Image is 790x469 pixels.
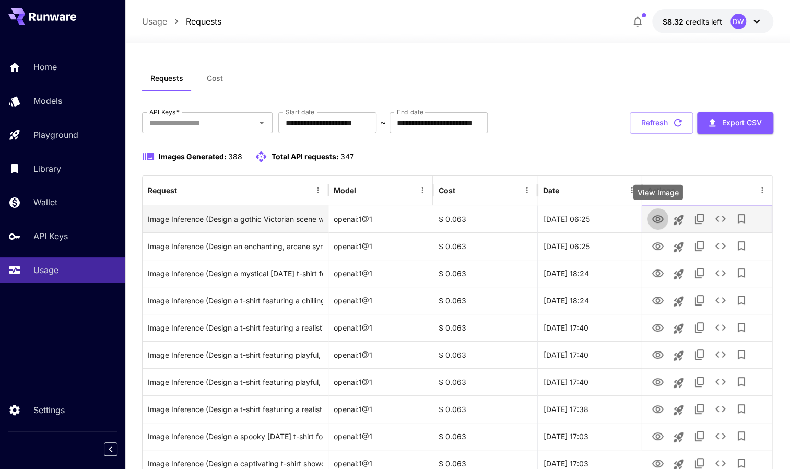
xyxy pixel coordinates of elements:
[697,112,773,134] button: Export CSV
[647,262,668,284] button: View Image
[433,232,537,260] div: $ 0.063
[148,314,323,341] div: Click to copy prompt
[731,263,752,284] button: Add to library
[686,17,722,26] span: credits left
[142,15,221,28] nav: breadcrumb
[148,396,323,423] div: Click to copy prompt
[689,263,710,284] button: Copy TaskUUID
[311,183,325,197] button: Menu
[148,342,323,368] div: Click to copy prompt
[647,208,668,229] button: View Image
[710,236,731,256] button: See details
[537,260,642,287] div: 01 Sep, 2025 18:24
[328,205,433,232] div: openai:1@1
[433,395,537,423] div: $ 0.063
[397,108,423,116] label: End date
[150,74,183,83] span: Requests
[286,108,314,116] label: Start date
[689,236,710,256] button: Copy TaskUUID
[33,264,58,276] p: Usage
[710,426,731,447] button: See details
[537,423,642,450] div: 01 Sep, 2025 17:03
[148,206,323,232] div: Click to copy prompt
[148,233,323,260] div: Click to copy prompt
[228,152,242,161] span: 388
[647,316,668,338] button: View Image
[33,404,65,416] p: Settings
[689,426,710,447] button: Copy TaskUUID
[537,205,642,232] div: 02 Sep, 2025 06:25
[668,264,689,285] button: Launch in playground
[731,317,752,338] button: Add to library
[668,372,689,393] button: Launch in playground
[689,290,710,311] button: Copy TaskUUID
[328,287,433,314] div: openai:1@1
[148,287,323,314] div: Click to copy prompt
[663,17,686,26] span: $8.32
[537,395,642,423] div: 01 Sep, 2025 17:38
[328,395,433,423] div: openai:1@1
[272,152,339,161] span: Total API requests:
[543,186,559,195] div: Date
[112,440,125,459] div: Collapse sidebar
[730,14,746,29] div: DW
[647,398,668,419] button: View Image
[731,344,752,365] button: Add to library
[633,185,683,200] div: View Image
[731,371,752,392] button: Add to library
[328,314,433,341] div: openai:1@1
[755,183,770,197] button: Menu
[520,183,534,197] button: Menu
[647,344,668,365] button: View Image
[186,15,221,28] a: Requests
[689,371,710,392] button: Copy TaskUUID
[433,423,537,450] div: $ 0.063
[334,186,356,195] div: Model
[148,260,323,287] div: Click to copy prompt
[710,398,731,419] button: See details
[328,232,433,260] div: openai:1@1
[148,369,323,395] div: Click to copy prompt
[178,183,193,197] button: Sort
[33,162,61,175] p: Library
[328,341,433,368] div: openai:1@1
[689,208,710,229] button: Copy TaskUUID
[340,152,354,161] span: 347
[104,442,117,456] button: Collapse sidebar
[328,260,433,287] div: openai:1@1
[456,183,470,197] button: Sort
[668,400,689,420] button: Launch in playground
[148,423,323,450] div: Click to copy prompt
[668,345,689,366] button: Launch in playground
[537,287,642,314] div: 01 Sep, 2025 18:24
[357,183,372,197] button: Sort
[433,368,537,395] div: $ 0.063
[710,290,731,311] button: See details
[33,95,62,107] p: Models
[537,368,642,395] div: 01 Sep, 2025 17:40
[537,314,642,341] div: 01 Sep, 2025 17:40
[207,74,223,83] span: Cost
[537,232,642,260] div: 02 Sep, 2025 06:25
[647,425,668,447] button: View Image
[689,398,710,419] button: Copy TaskUUID
[142,15,167,28] a: Usage
[33,61,57,73] p: Home
[647,289,668,311] button: View Image
[254,115,269,130] button: Open
[433,287,537,314] div: $ 0.063
[33,230,68,242] p: API Keys
[433,314,537,341] div: $ 0.063
[668,427,689,448] button: Launch in playground
[438,186,455,195] div: Cost
[630,112,693,134] button: Refresh
[433,341,537,368] div: $ 0.063
[537,341,642,368] div: 01 Sep, 2025 17:40
[415,183,430,197] button: Menu
[710,344,731,365] button: See details
[159,152,227,161] span: Images Generated:
[668,291,689,312] button: Launch in playground
[33,128,78,141] p: Playground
